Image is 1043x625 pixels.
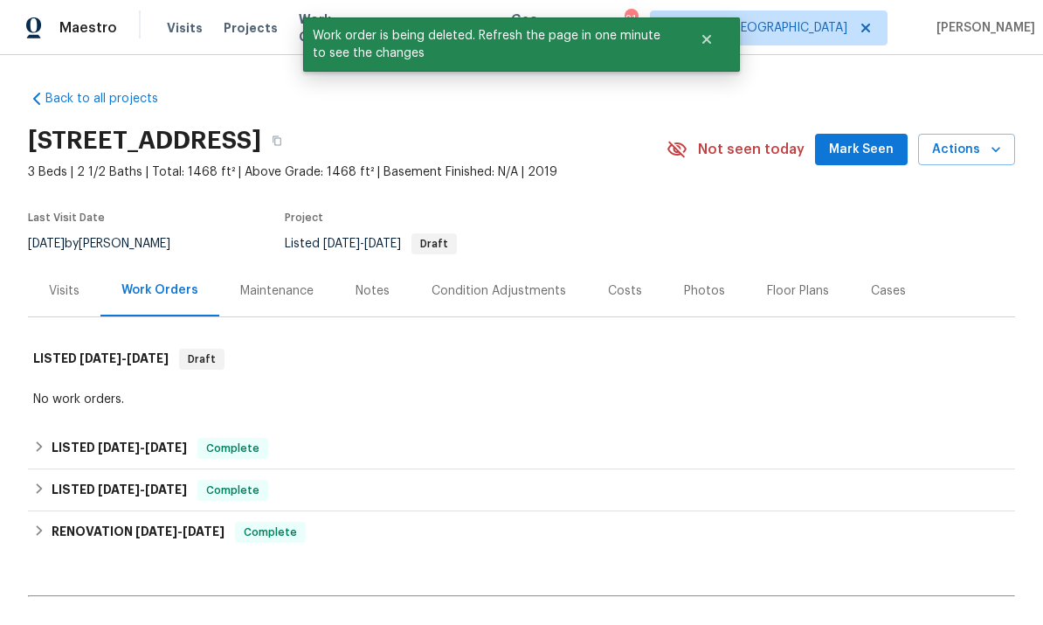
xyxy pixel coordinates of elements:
div: Costs [608,282,642,300]
button: Close [678,22,736,57]
span: Work Orders [299,10,343,45]
span: [DATE] [364,238,401,250]
div: Floor Plans [767,282,829,300]
span: Geo Assignments [511,10,595,45]
span: [DATE] [98,441,140,454]
span: [DATE] [183,525,224,538]
div: LISTED [DATE]-[DATE]Complete [28,427,1015,469]
span: [DATE] [79,352,121,365]
button: Actions [918,134,1015,166]
span: [DATE] [145,441,187,454]
div: Cases [871,282,906,300]
div: Work Orders [121,281,198,299]
span: [DATE] [323,238,360,250]
h6: LISTED [52,438,187,459]
span: Draft [413,239,455,249]
div: Visits [49,282,79,300]
span: [DATE] [98,483,140,496]
span: [DATE] [145,483,187,496]
span: Complete [237,524,304,541]
span: Complete [199,482,266,499]
a: Back to all projects [28,90,196,108]
span: - [98,483,187,496]
div: Condition Adjustments [432,282,566,300]
span: Projects [224,19,278,37]
span: Mark Seen [829,139,894,161]
span: Work order is being deleted. Refresh the page in one minute to see the changes [303,17,678,72]
h6: RENOVATION [52,522,224,543]
div: by [PERSON_NAME] [28,233,191,254]
span: [DATE] [127,352,169,365]
div: LISTED [DATE]-[DATE]Draft [28,331,1015,387]
button: Copy Address [261,125,293,156]
span: [DATE] [135,525,177,538]
span: - [98,441,187,454]
span: Columbia, [GEOGRAPHIC_DATA] [665,19,847,37]
span: Project [285,212,323,223]
div: RENOVATION [DATE]-[DATE]Complete [28,511,1015,553]
span: Listed [285,238,457,250]
span: - [79,352,169,365]
span: Complete [199,440,266,457]
h6: LISTED [52,480,187,501]
span: 3 Beds | 2 1/2 Baths | Total: 1468 ft² | Above Grade: 1468 ft² | Basement Finished: N/A | 2019 [28,163,667,181]
span: Last Visit Date [28,212,105,223]
h2: [STREET_ADDRESS] [28,132,261,149]
button: Mark Seen [815,134,908,166]
span: [PERSON_NAME] [929,19,1035,37]
div: Notes [356,282,390,300]
span: - [135,525,224,538]
div: LISTED [DATE]-[DATE]Complete [28,469,1015,511]
h6: LISTED [33,349,169,370]
div: 21 [625,10,637,28]
span: [DATE] [28,238,65,250]
div: No work orders. [33,391,1010,408]
span: Draft [181,351,223,368]
span: Not seen today [698,141,805,158]
span: Maestro [59,19,117,37]
span: - [323,238,401,250]
span: Visits [167,19,203,37]
div: Maintenance [240,282,314,300]
span: Actions [932,139,1001,161]
div: Photos [684,282,725,300]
